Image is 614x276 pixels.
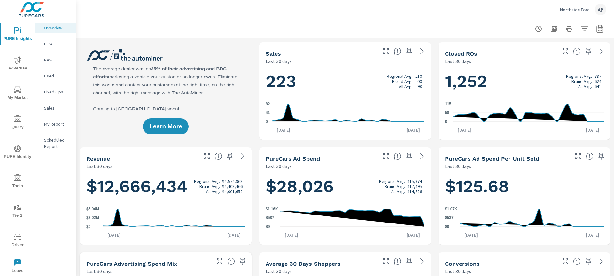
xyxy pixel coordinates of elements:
[86,216,99,220] text: $3.02M
[266,224,270,229] text: $9
[35,119,76,129] div: My Report
[445,216,454,220] text: $537
[44,57,71,63] p: New
[2,174,33,190] span: Tools
[35,71,76,81] div: Used
[445,224,449,229] text: $0
[86,207,99,211] text: $6.04M
[573,257,581,265] span: The number of dealer-specified goals completed by a visitor. [Source: This data is provided by th...
[266,57,292,65] p: Last 30 days
[399,84,413,89] p: All Avg:
[445,119,447,124] text: 0
[272,127,295,133] p: [DATE]
[222,179,243,184] p: $4,574,968
[445,70,604,92] h1: 1,252
[573,151,583,161] button: Make Fullscreen
[266,155,320,162] h5: PureCars Ad Spend
[445,260,480,267] h5: Conversions
[44,41,71,47] p: PIPA
[560,256,571,266] button: Make Fullscreen
[583,256,594,266] span: Save this to your personalized report
[149,124,182,129] span: Learn More
[595,74,601,79] p: 737
[2,86,33,101] span: My Market
[445,267,471,275] p: Last 30 days
[2,27,33,43] span: PURE Insights
[266,267,292,275] p: Last 30 days
[578,84,592,89] p: All Avg:
[35,87,76,97] div: Fixed Ops
[44,73,71,79] p: Used
[402,127,424,133] p: [DATE]
[548,22,560,35] button: "Export Report to PDF"
[407,179,422,184] p: $15,974
[394,257,401,265] span: A rolling 30 day total of daily Shoppers on the dealership website, averaged over the selected da...
[44,137,71,150] p: Scheduled Reports
[573,47,581,55] span: Number of Repair Orders Closed by the selected dealership group over the selected time range. [So...
[594,22,606,35] button: Select Date Range
[35,135,76,151] div: Scheduled Reports
[206,189,220,194] p: All Avg:
[266,119,268,124] text: 0
[387,74,413,79] p: Regional Avg:
[266,175,424,197] h1: $28,026
[225,151,235,161] span: Save this to your personalized report
[417,46,427,56] a: See more details in report
[237,151,248,161] a: See more details in report
[595,79,601,84] p: 624
[103,232,125,238] p: [DATE]
[44,25,71,31] p: Overview
[415,79,422,84] p: 100
[596,151,606,161] span: Save this to your personalized report
[44,89,71,95] p: Fixed Ops
[266,162,292,170] p: Last 30 days
[381,256,391,266] button: Make Fullscreen
[445,57,471,65] p: Last 30 days
[595,84,601,89] p: 641
[445,155,539,162] h5: PureCars Ad Spend Per Unit Sold
[2,233,33,249] span: Driver
[266,216,274,220] text: $587
[453,127,476,133] p: [DATE]
[44,121,71,127] p: My Report
[2,115,33,131] span: Query
[404,256,414,266] span: Save this to your personalized report
[222,184,243,189] p: $4,408,466
[2,145,33,160] span: PURE Identity
[445,110,449,115] text: 58
[266,207,278,211] text: $1.16K
[35,55,76,65] div: New
[402,232,424,238] p: [DATE]
[35,23,76,33] div: Overview
[202,151,212,161] button: Make Fullscreen
[44,105,71,111] p: Sales
[86,267,113,275] p: Last 30 days
[227,257,235,265] span: This table looks at how you compare to the amount of budget you spend per channel as opposed to y...
[583,46,594,56] span: Save this to your personalized report
[445,175,604,197] h1: $125.68
[586,152,594,160] span: Average cost of advertising per each vehicle sold at the dealer over the selected date range. The...
[194,179,220,184] p: Regional Avg:
[86,260,177,267] h5: PureCars Advertising Spend Mix
[214,256,225,266] button: Make Fullscreen
[407,184,422,189] p: $17,495
[417,151,427,161] a: See more details in report
[2,204,33,219] span: Tier2
[596,46,606,56] a: See more details in report
[404,151,414,161] span: Save this to your personalized report
[417,256,427,266] a: See more details in report
[445,207,457,211] text: $1.07K
[560,46,571,56] button: Make Fullscreen
[407,189,422,194] p: $14,726
[280,232,303,238] p: [DATE]
[460,232,482,238] p: [DATE]
[381,46,391,56] button: Make Fullscreen
[563,22,576,35] button: Print Report
[143,118,188,134] button: Learn More
[266,70,424,92] h1: 223
[86,175,245,197] h1: $12,666,434
[237,256,248,266] span: Save this to your personalized report
[35,39,76,49] div: PIPA
[223,232,245,238] p: [DATE]
[596,256,606,266] a: See more details in report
